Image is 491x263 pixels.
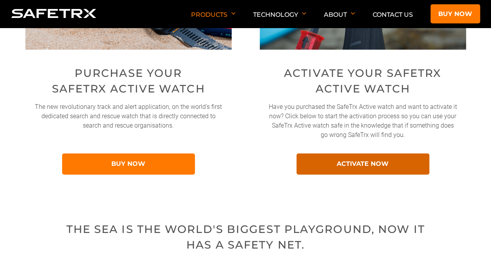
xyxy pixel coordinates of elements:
[48,65,209,96] h2: PURCHASE YOUR SAFETRX ACTIVE WATCH
[191,11,236,28] p: Products
[11,9,96,18] img: Logo SafeTrx
[373,11,413,18] a: Contact Us
[253,11,306,28] p: Technology
[63,221,429,252] h2: The sea is the world's biggest playground, now it has a safety net.
[351,12,355,15] img: Arrow down icon
[34,102,223,140] p: The new revolutionary track and alert application, on the world’s first dedicated search and resc...
[324,11,355,28] p: About
[62,153,195,174] a: BUY NOW
[296,153,429,174] a: ACTIVATE NOW
[282,65,443,96] h2: ACTIVATE YOUR SAFETRX ACTIVE WATCH
[268,102,458,140] p: Have you purchased the SafeTrx Active watch and want to activate it now? Click below to start the...
[302,12,306,15] img: Arrow down icon
[452,226,491,263] iframe: Chat Widget
[231,12,236,15] img: Arrow down icon
[430,4,480,23] a: Buy now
